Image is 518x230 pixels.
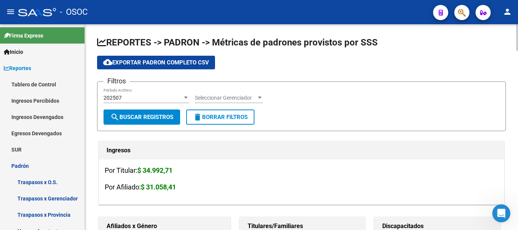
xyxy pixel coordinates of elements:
span: Seleccionar Gerenciador [195,95,256,101]
mat-icon: person [503,7,512,16]
strong: $ 34.992,71 [137,166,173,174]
span: Exportar Padron Completo CSV [103,59,209,66]
button: Exportar Padron Completo CSV [97,56,215,69]
span: Buscar Registros [110,114,173,120]
button: Borrar Filtros [186,110,254,125]
span: REPORTES -> PADRON -> Métricas de padrones provistos por SSS [97,37,378,48]
span: Firma Express [4,31,43,40]
h3: Por Titular: [105,165,498,176]
span: 202507 [104,95,122,101]
span: Borrar Filtros [193,114,248,120]
mat-icon: menu [6,7,15,16]
h3: Filtros [104,76,130,86]
iframe: Intercom live chat [492,204,510,222]
strong: $ 31.058,41 [141,183,176,191]
mat-icon: delete [193,113,202,122]
button: Buscar Registros [104,110,180,125]
span: Inicio [4,48,23,56]
span: Reportes [4,64,31,72]
mat-icon: search [110,113,119,122]
mat-icon: cloud_download [103,58,112,67]
h3: Por Afiliado: [105,182,498,192]
span: - OSOC [60,4,88,20]
h1: Ingresos [107,144,496,156]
